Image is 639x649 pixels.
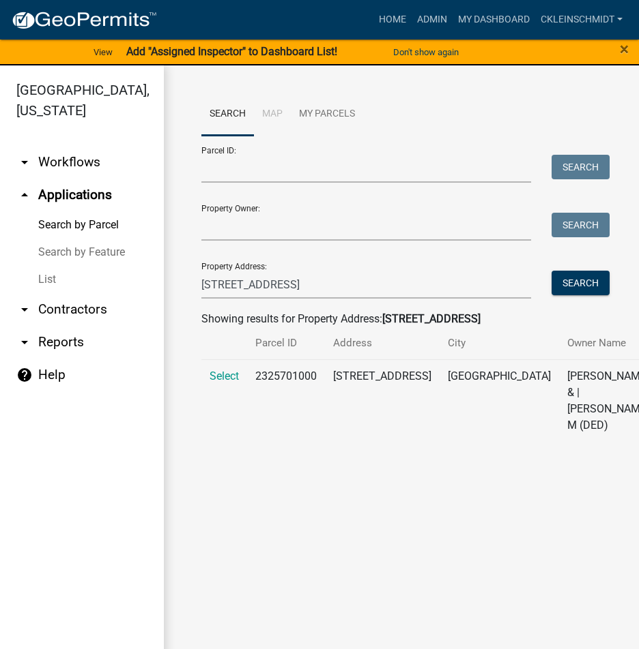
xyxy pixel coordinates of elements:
[440,359,559,442] td: [GEOGRAPHIC_DATA]
[552,271,610,295] button: Search
[382,312,481,325] strong: [STREET_ADDRESS]
[620,41,629,57] button: Close
[126,45,337,58] strong: Add "Assigned Inspector" to Dashboard List!
[247,359,325,442] td: 2325701000
[16,367,33,383] i: help
[373,7,412,33] a: Home
[88,41,118,63] a: View
[552,155,610,179] button: Search
[247,327,325,359] th: Parcel ID
[325,359,440,442] td: [STREET_ADDRESS]
[388,41,464,63] button: Don't show again
[210,369,239,382] a: Select
[412,7,453,33] a: Admin
[291,93,363,136] a: My Parcels
[325,327,440,359] th: Address
[201,311,601,327] div: Showing results for Property Address:
[535,7,628,33] a: ckleinschmidt
[16,154,33,170] i: arrow_drop_down
[201,93,254,136] a: Search
[440,327,559,359] th: City
[620,40,629,59] span: ×
[453,7,535,33] a: My Dashboard
[16,187,33,203] i: arrow_drop_up
[16,334,33,350] i: arrow_drop_down
[552,213,610,237] button: Search
[16,301,33,318] i: arrow_drop_down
